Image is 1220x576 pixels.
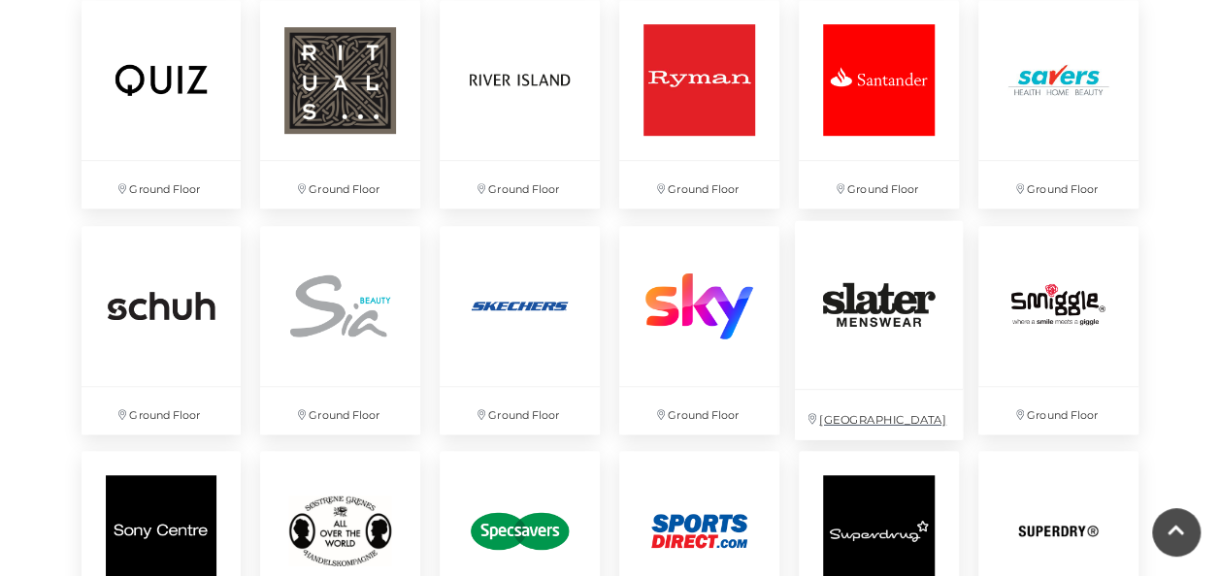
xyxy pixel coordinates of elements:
p: Ground Floor [799,161,959,208]
p: Ground Floor [82,161,242,208]
p: Ground Floor [440,387,600,434]
p: Ground Floor [619,161,779,208]
p: Ground Floor [82,387,242,434]
p: Ground Floor [619,387,779,434]
p: [GEOGRAPHIC_DATA] [795,390,963,439]
a: [GEOGRAPHIC_DATA] [785,210,973,450]
a: Ground Floor [430,216,610,444]
a: Ground Floor [610,216,789,444]
p: Ground Floor [978,161,1138,208]
p: Ground Floor [260,387,420,434]
a: Ground Floor [72,216,251,444]
p: Ground Floor [978,387,1138,434]
p: Ground Floor [440,161,600,208]
p: Ground Floor [260,161,420,208]
a: Ground Floor [969,216,1148,444]
a: Ground Floor [250,216,430,444]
